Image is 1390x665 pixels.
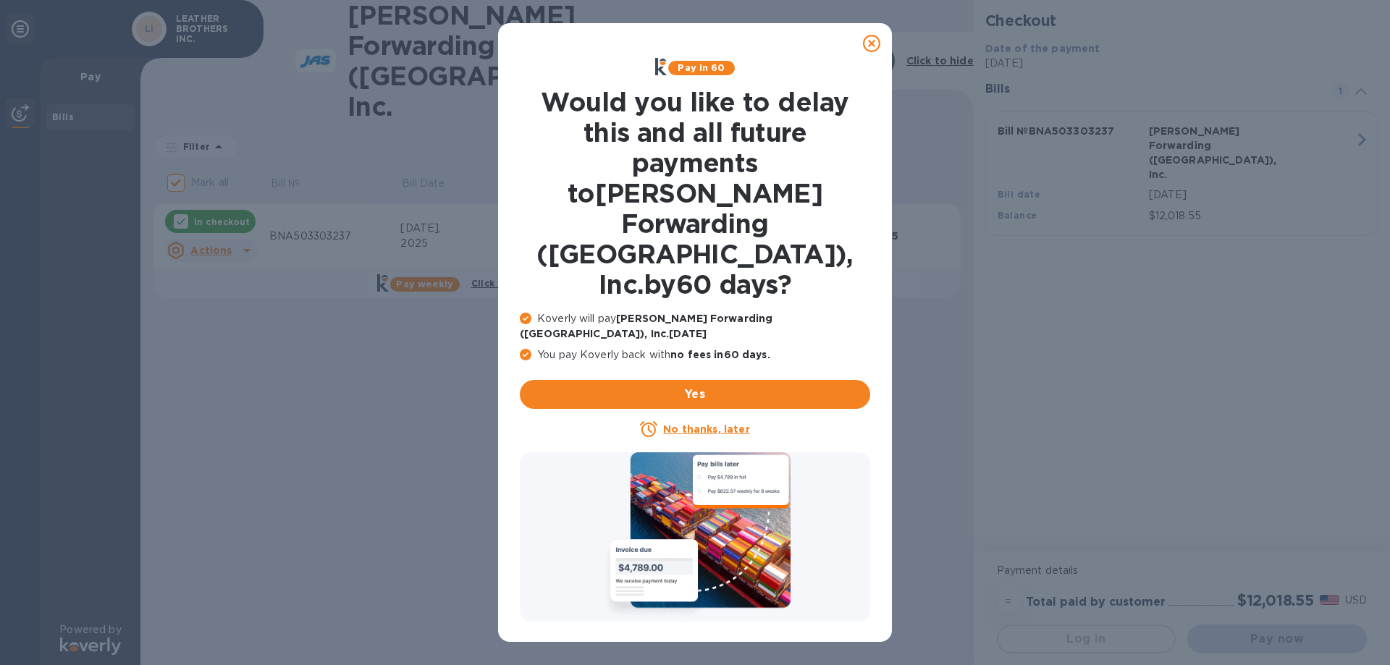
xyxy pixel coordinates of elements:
span: Yes [531,386,859,403]
b: no fees in 60 days . [670,349,770,360]
h1: Would you like to delay this and all future payments to [PERSON_NAME] Forwarding ([GEOGRAPHIC_DAT... [520,87,870,300]
button: Yes [520,380,870,409]
p: Koverly will pay [520,311,870,342]
u: No thanks, later [663,423,749,435]
b: Pay in 60 [678,62,725,73]
b: [PERSON_NAME] Forwarding ([GEOGRAPHIC_DATA]), Inc. [DATE] [520,313,772,339]
p: You pay Koverly back with [520,347,870,363]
